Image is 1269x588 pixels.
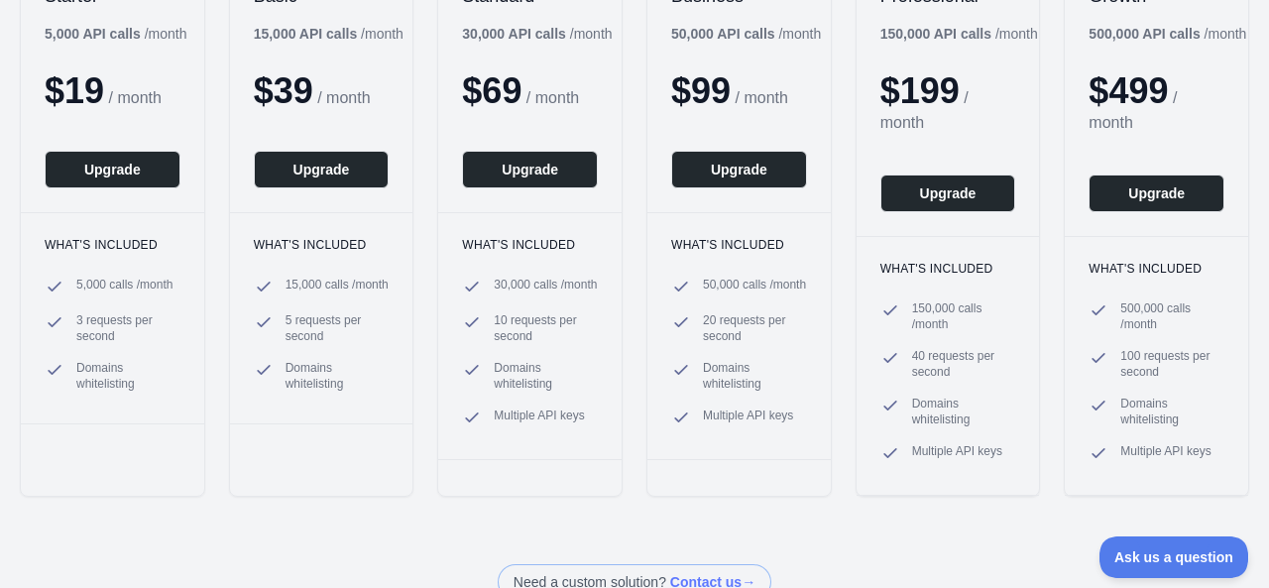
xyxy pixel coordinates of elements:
[1120,348,1224,380] span: 100 requests per second
[703,408,793,427] span: Multiple API keys
[494,408,584,427] span: Multiple API keys
[1120,396,1224,427] span: Domains whitelisting
[912,300,1016,332] span: 150,000 calls / month
[1099,536,1249,578] iframe: Toggle Customer Support
[1120,300,1224,332] span: 500,000 calls / month
[494,360,598,392] span: Domains whitelisting
[912,348,1016,380] span: 40 requests per second
[912,396,1016,427] span: Domains whitelisting
[494,312,598,344] span: 10 requests per second
[703,312,807,344] span: 20 requests per second
[703,360,807,392] span: Domains whitelisting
